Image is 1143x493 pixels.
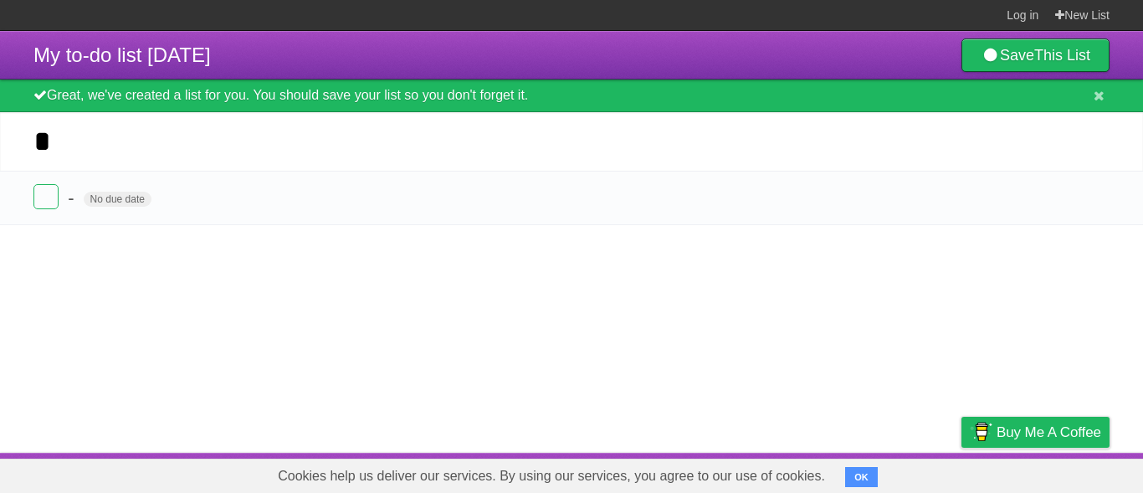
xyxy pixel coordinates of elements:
span: My to-do list [DATE] [33,44,211,66]
span: - [68,187,78,208]
a: Buy me a coffee [961,417,1110,448]
label: Done [33,184,59,209]
span: No due date [84,192,151,207]
a: Suggest a feature [1004,457,1110,489]
img: Buy me a coffee [970,418,992,446]
span: Cookies help us deliver our services. By using our services, you agree to our use of cookies. [261,460,842,493]
a: Developers [794,457,862,489]
a: Terms [883,457,920,489]
b: This List [1034,47,1090,64]
span: Buy me a coffee [997,418,1101,447]
a: Privacy [940,457,983,489]
a: SaveThis List [961,39,1110,72]
button: OK [845,467,878,487]
a: About [739,457,774,489]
